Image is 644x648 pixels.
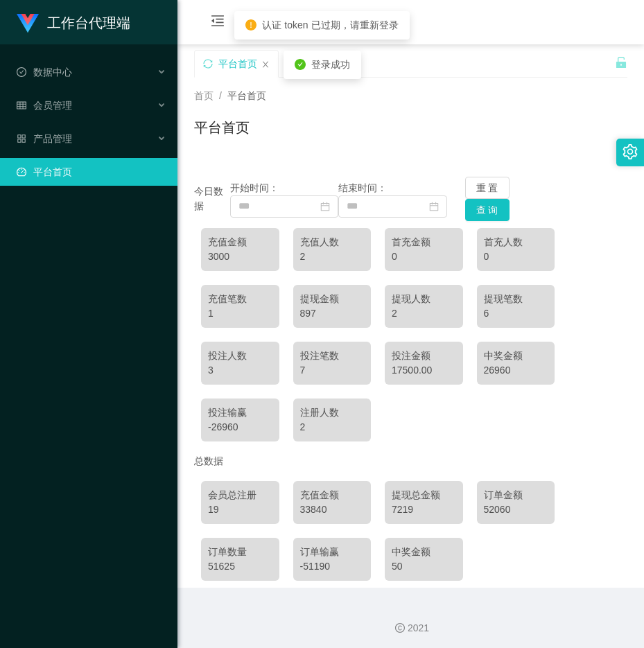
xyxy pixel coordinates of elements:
span: 产品管理 [17,133,72,144]
a: 工作台代理端 [17,17,130,28]
div: -51190 [300,559,365,574]
div: -26960 [208,420,272,435]
div: 0 [392,249,456,264]
div: 投注笔数 [300,349,365,363]
div: 2 [300,420,365,435]
img: logo.9652507e.png [17,14,39,33]
div: 52060 [484,502,548,517]
div: 6 [484,306,548,321]
i: icon: check-circle [295,59,306,70]
div: 0 [484,249,548,264]
div: 充值人数 [300,235,365,249]
div: 订单金额 [484,488,548,502]
div: 首充金额 [392,235,456,249]
div: 提现人数 [392,292,456,306]
i: 图标: sync [203,59,213,69]
div: 投注人数 [208,349,272,363]
h1: 工作台代理端 [47,1,130,45]
i: 图标: menu-fold [194,1,241,45]
span: 登录成功 [311,59,350,70]
span: 结束时间： [338,182,387,193]
span: 平台首页 [227,90,266,101]
i: 图标: calendar [320,202,330,211]
div: 首充人数 [484,235,548,249]
i: 图标: check-circle-o [17,67,26,77]
div: 订单数量 [208,545,272,559]
div: 2021 [189,621,633,636]
div: 提现总金额 [392,488,456,502]
div: 51625 [208,559,272,574]
i: 图标: copyright [395,623,405,633]
div: 注册人数 [300,405,365,420]
div: 33840 [300,502,365,517]
div: 提现笔数 [484,292,548,306]
div: 提现金额 [300,292,365,306]
i: icon: exclamation-circle [245,19,256,30]
div: 1 [208,306,272,321]
div: 26960 [484,363,548,378]
div: 7 [300,363,365,378]
span: 首页 [194,90,214,101]
div: 17500.00 [392,363,456,378]
div: 充值金额 [300,488,365,502]
div: 订单输赢 [300,545,365,559]
div: 中奖金额 [484,349,548,363]
div: 897 [300,306,365,321]
a: 图标: dashboard平台首页 [17,158,166,186]
i: 图标: appstore-o [17,134,26,143]
div: 中奖金额 [392,545,456,559]
div: 3 [208,363,272,378]
i: 图标: unlock [615,56,627,69]
span: 开始时间： [230,182,279,193]
span: 认证 token 已过期，请重新登录 [262,19,398,30]
span: / [219,90,222,101]
div: 7219 [392,502,456,517]
h1: 平台首页 [194,117,250,138]
div: 充值金额 [208,235,272,249]
div: 3000 [208,249,272,264]
div: 总数据 [194,448,627,474]
div: 投注金额 [392,349,456,363]
span: 会员管理 [17,100,72,111]
div: 2 [300,249,365,264]
i: 图标: close [261,60,270,69]
i: 图标: setting [623,144,638,159]
button: 查 询 [465,199,510,221]
div: 19 [208,502,272,517]
span: 数据中心 [17,67,72,78]
i: 图标: calendar [429,202,439,211]
div: 会员总注册 [208,488,272,502]
div: 今日数据 [194,184,230,213]
div: 平台首页 [218,51,257,77]
div: 充值笔数 [208,292,272,306]
div: 50 [392,559,456,574]
div: 2 [392,306,456,321]
button: 重 置 [465,177,510,199]
div: 投注输赢 [208,405,272,420]
i: 图标: table [17,100,26,110]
